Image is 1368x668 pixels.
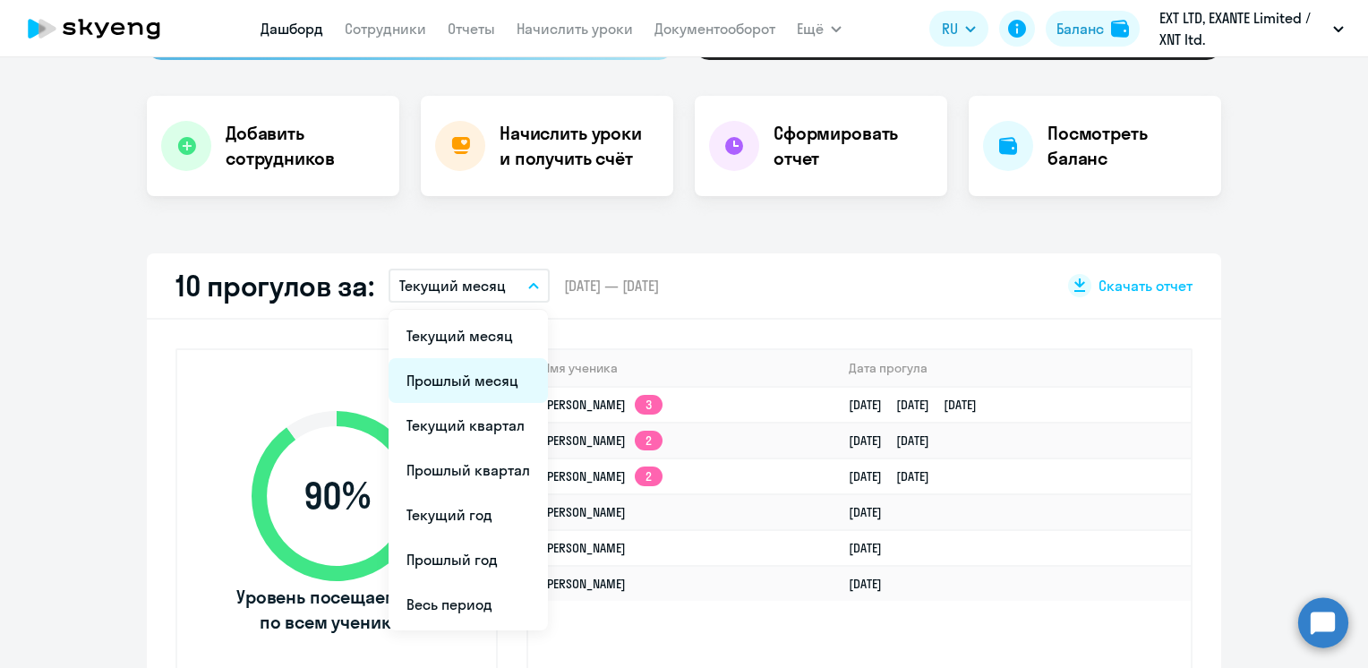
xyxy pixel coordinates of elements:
[849,540,896,556] a: [DATE]
[1159,7,1326,50] p: EXT LTD, ‎EXANTE Limited / XNT ltd.
[849,576,896,592] a: [DATE]
[226,121,385,171] h4: Добавить сотрудников
[1099,276,1193,295] span: Скачать отчет
[528,350,834,387] th: Имя ученика
[635,431,663,450] app-skyeng-badge: 2
[774,121,933,171] h4: Сформировать отчет
[849,504,896,520] a: [DATE]
[654,20,775,38] a: Документооборот
[448,20,495,38] a: Отчеты
[543,397,663,413] a: [PERSON_NAME]3
[175,268,374,304] h2: 10 прогулов за:
[635,467,663,486] app-skyeng-badge: 2
[543,540,626,556] a: [PERSON_NAME]
[543,432,663,449] a: [PERSON_NAME]2
[543,504,626,520] a: [PERSON_NAME]
[500,121,655,171] h4: Начислить уроки и получить счёт
[1150,7,1353,50] button: EXT LTD, ‎EXANTE Limited / XNT ltd.
[543,576,626,592] a: [PERSON_NAME]
[1047,121,1207,171] h4: Посмотреть баланс
[389,269,550,303] button: Текущий месяц
[942,18,958,39] span: RU
[849,468,944,484] a: [DATE][DATE]
[234,585,440,635] span: Уровень посещаемости по всем ученикам
[517,20,633,38] a: Начислить уроки
[234,475,440,518] span: 90 %
[849,397,991,413] a: [DATE][DATE][DATE]
[564,276,659,295] span: [DATE] — [DATE]
[389,310,548,630] ul: Ещё
[1111,20,1129,38] img: balance
[399,275,506,296] p: Текущий месяц
[1046,11,1140,47] button: Балансbalance
[834,350,1191,387] th: Дата прогула
[797,11,842,47] button: Ещё
[345,20,426,38] a: Сотрудники
[261,20,323,38] a: Дашборд
[1056,18,1104,39] div: Баланс
[635,395,663,415] app-skyeng-badge: 3
[929,11,988,47] button: RU
[849,432,944,449] a: [DATE][DATE]
[797,18,824,39] span: Ещё
[543,468,663,484] a: [PERSON_NAME]2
